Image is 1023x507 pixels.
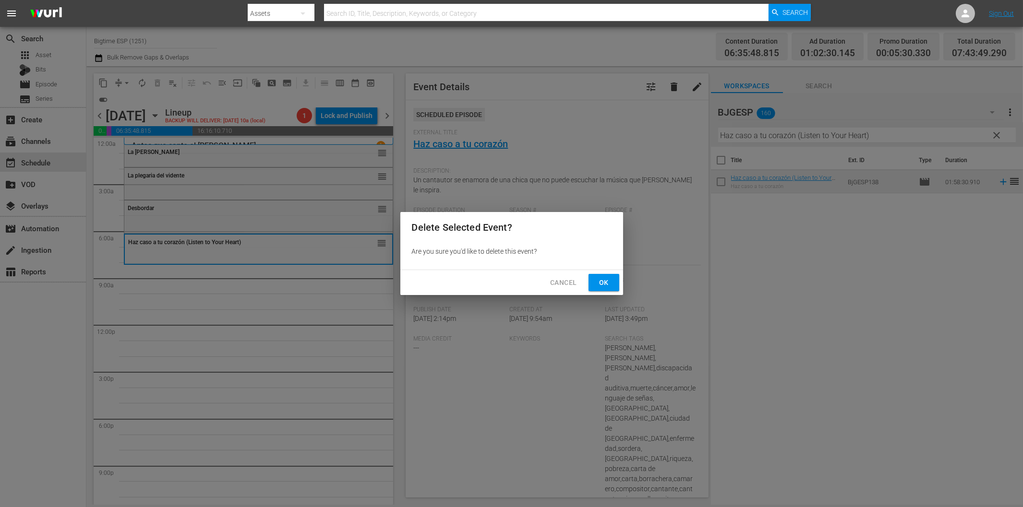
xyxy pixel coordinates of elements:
h2: Delete Selected Event? [412,220,612,235]
a: Sign Out [989,10,1014,17]
div: Are you sure you'd like to delete this event? [400,243,623,260]
span: menu [6,8,17,19]
span: Ok [596,277,612,289]
span: Cancel [550,277,577,289]
button: Cancel [542,274,584,292]
button: Ok [589,274,619,292]
img: ans4CAIJ8jUAAAAAAAAAAAAAAAAAAAAAAAAgQb4GAAAAAAAAAAAAAAAAAAAAAAAAJMjXAAAAAAAAAAAAAAAAAAAAAAAAgAT5G... [23,2,69,25]
span: Search [782,4,808,21]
